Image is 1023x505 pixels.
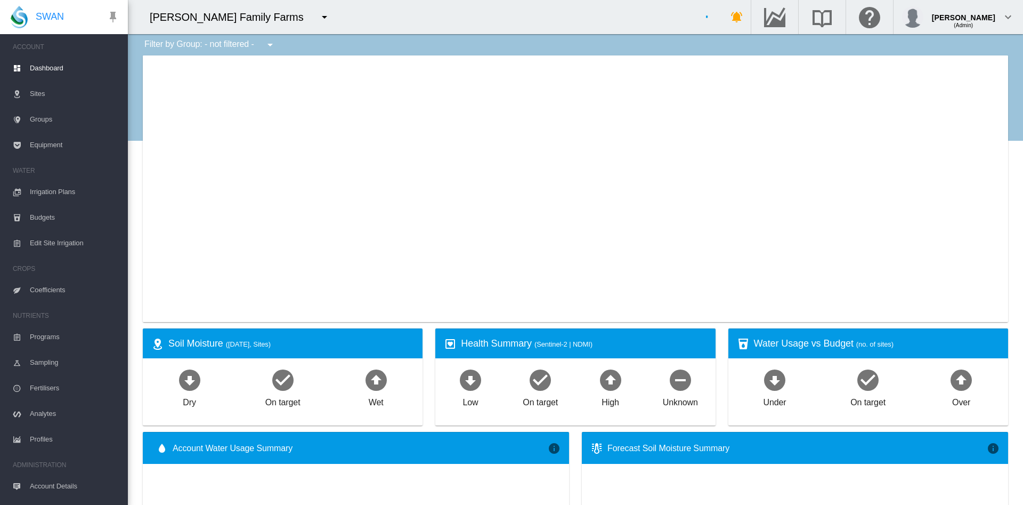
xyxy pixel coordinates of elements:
md-icon: icon-menu-down [318,11,331,23]
span: WATER [13,162,119,179]
div: High [602,392,619,408]
div: Forecast Soil Moisture Summary [607,443,987,454]
md-icon: icon-map-marker-radius [151,338,164,350]
span: ADMINISTRATION [13,456,119,474]
md-icon: icon-checkbox-marked-circle [855,367,881,392]
md-icon: icon-arrow-down-bold-circle [458,367,483,392]
button: icon-bell-ring [726,6,748,28]
md-icon: Click here for help [857,11,882,23]
md-icon: icon-heart-box-outline [444,338,457,350]
span: Budgets [30,205,119,230]
span: ([DATE], Sites) [226,340,271,348]
span: Edit Site Irrigation [30,230,119,256]
md-icon: icon-arrow-down-bold-circle [762,367,787,392]
div: On target [850,392,886,408]
span: Profiles [30,427,119,452]
span: Account Details [30,474,119,499]
md-icon: icon-information [987,442,1000,455]
div: Filter by Group: - not filtered - [136,34,284,55]
div: Wet [369,392,384,408]
span: NUTRIENTS [13,307,119,324]
span: Programs [30,324,119,350]
span: Irrigation Plans [30,179,119,205]
md-icon: icon-cup-water [737,338,750,350]
span: Fertilisers [30,375,119,401]
div: Water Usage vs Budget [754,337,1000,350]
span: Sites [30,81,119,107]
md-icon: icon-bell-ring [730,11,743,23]
div: On target [523,392,558,408]
md-icon: icon-water [156,442,168,455]
div: Health Summary [461,337,707,350]
div: Dry [183,392,196,408]
md-icon: icon-pin [107,11,119,23]
span: Analytes [30,401,119,427]
span: (Sentinel-2 | NDMI) [534,340,592,348]
div: Over [952,392,970,408]
span: ACCOUNT [13,38,119,55]
div: [PERSON_NAME] [932,8,995,19]
md-icon: icon-chevron-down [1002,11,1014,23]
md-icon: icon-arrow-up-bold-circle [948,367,974,392]
span: SWAN [36,10,64,23]
span: Dashboard [30,55,119,81]
md-icon: icon-arrow-down-bold-circle [177,367,202,392]
button: icon-menu-down [314,6,335,28]
md-icon: Search the knowledge base [809,11,835,23]
span: Coefficients [30,277,119,303]
md-icon: Go to the Data Hub [762,11,787,23]
div: Unknown [663,392,698,408]
md-icon: icon-checkbox-marked-circle [270,367,296,392]
md-icon: icon-minus-circle [668,367,693,392]
md-icon: icon-checkbox-marked-circle [527,367,553,392]
div: Low [462,392,478,408]
span: (Admin) [954,22,973,28]
md-icon: icon-arrow-up-bold-circle [598,367,623,392]
span: Sampling [30,350,119,375]
md-icon: icon-arrow-up-bold-circle [363,367,389,392]
md-icon: icon-menu-down [264,38,277,51]
span: Account Water Usage Summary [173,443,548,454]
button: icon-menu-down [259,34,281,55]
div: Soil Moisture [168,337,414,350]
span: Equipment [30,132,119,158]
div: On target [265,392,301,408]
span: Groups [30,107,119,132]
md-icon: icon-information [548,442,561,455]
img: profile.jpg [902,6,923,28]
img: SWAN-Landscape-Logo-Colour-drop.png [11,6,28,28]
div: [PERSON_NAME] Family Farms [150,10,313,25]
md-icon: icon-thermometer-lines [590,442,603,455]
div: Under [764,392,786,408]
span: CROPS [13,260,119,277]
span: (no. of sites) [856,340,894,348]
